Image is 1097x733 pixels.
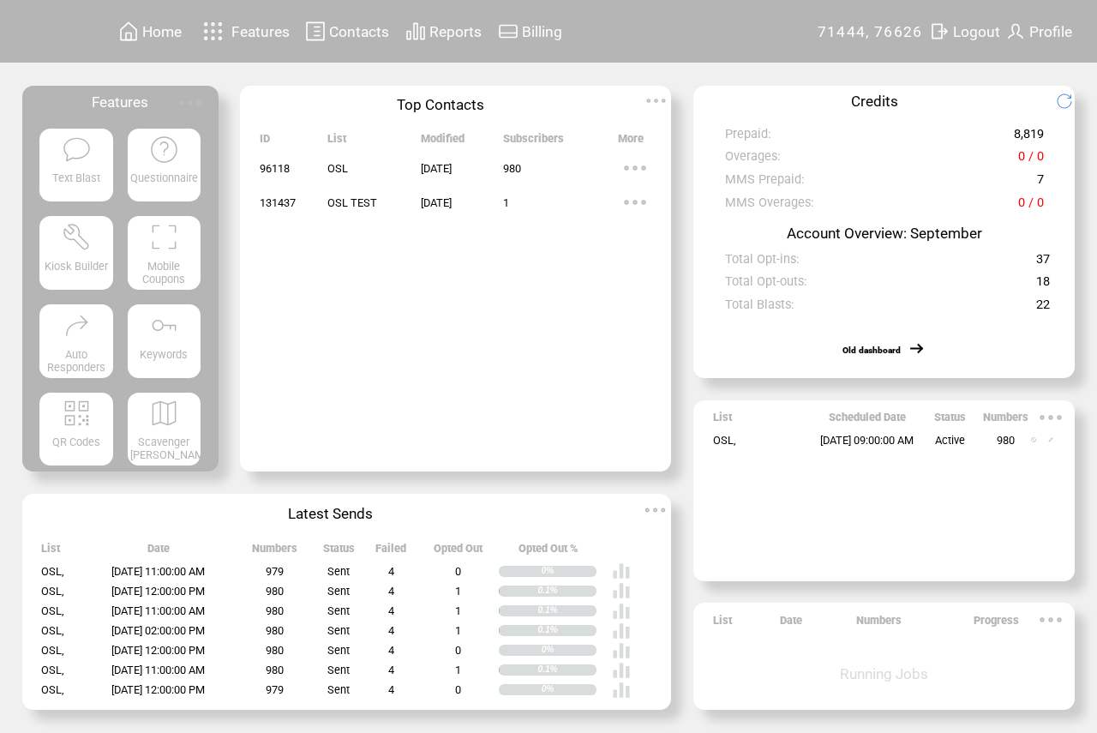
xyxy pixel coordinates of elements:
[323,542,355,561] span: Status
[1037,172,1044,193] span: 7
[375,542,406,561] span: Failed
[111,585,205,598] span: [DATE] 12:00:00 PM
[142,23,182,40] span: Home
[787,225,982,242] span: Account Overview: September
[612,581,631,600] img: poll%20-%20white.svg
[503,162,521,175] span: 980
[455,565,461,578] span: 0
[149,135,179,165] img: questionnaire.svg
[725,252,800,273] span: Total Opt-ins:
[62,398,92,428] img: qr.svg
[327,644,350,657] span: Sent
[149,310,179,340] img: keywords.svg
[388,604,394,617] span: 4
[39,393,113,466] a: QR Codes
[929,21,950,42] img: exit.svg
[537,586,596,597] div: 0.1%
[388,624,394,637] span: 4
[62,222,92,252] img: tool%201.svg
[62,135,92,165] img: text-blast.svg
[618,151,652,185] img: ellypsis.svg
[1031,437,1036,442] img: notallowed.svg
[41,644,64,657] span: OSL,
[388,585,394,598] span: 4
[41,664,64,676] span: OSL,
[130,436,213,461] span: Scavenger [PERSON_NAME]
[266,644,284,657] span: 980
[266,624,284,637] span: 980
[421,196,452,209] span: [DATE]
[111,683,205,696] span: [DATE] 12:00:00 PM
[388,683,394,696] span: 4
[455,624,461,637] span: 1
[1034,400,1068,435] img: ellypsis.svg
[455,585,461,598] span: 1
[111,565,205,578] span: [DATE] 11:00:00 AM
[725,172,805,193] span: MMS Prepaid:
[47,348,105,374] span: Auto Responders
[498,21,519,42] img: creidtcard.svg
[39,304,113,378] a: Auto Responders
[519,542,578,561] span: Opted Out %
[455,683,461,696] span: 0
[327,664,350,676] span: Sent
[388,644,394,657] span: 4
[612,562,631,580] img: poll%20-%20white.svg
[128,216,201,290] a: Mobile Coupons
[260,162,290,175] span: 96118
[147,542,170,561] span: Date
[327,585,350,598] span: Sent
[1056,93,1084,110] img: refresh.png
[780,614,802,633] span: Date
[725,195,814,216] span: MMS Overages:
[1003,18,1075,45] a: Profile
[388,565,394,578] span: 4
[1018,195,1044,216] span: 0 / 0
[829,411,906,430] span: Scheduled Date
[41,585,64,598] span: OSL,
[397,96,484,113] span: Top Contacts
[329,23,389,40] span: Contacts
[111,604,205,617] span: [DATE] 11:00:00 AM
[41,565,64,578] span: OSL,
[41,542,60,561] span: List
[983,411,1028,430] span: Numbers
[926,18,1003,45] a: Logout
[327,132,346,151] span: List
[266,604,284,617] span: 980
[149,398,179,428] img: scavenger.svg
[612,641,631,660] img: poll%20-%20white.svg
[840,665,928,682] span: Running Jobs
[266,683,284,696] span: 979
[612,622,631,640] img: poll%20-%20white.svg
[421,132,465,151] span: Modified
[618,132,644,151] span: More
[1036,297,1050,318] span: 22
[118,21,139,42] img: home.svg
[713,411,732,430] span: List
[429,23,482,40] span: Reports
[495,18,565,45] a: Billing
[130,171,198,184] span: Questionnaire
[327,683,350,696] span: Sent
[856,614,902,633] span: Numbers
[842,345,901,356] a: Old dashboard
[403,18,484,45] a: Reports
[537,605,596,616] div: 0.1%
[62,310,92,340] img: auto-responders.svg
[612,661,631,680] img: poll%20-%20white.svg
[327,604,350,617] span: Sent
[266,565,284,578] span: 979
[537,664,596,676] div: 0.1%
[1018,149,1044,170] span: 0 / 0
[260,196,296,209] span: 131437
[713,434,736,447] span: OSL,
[455,664,461,676] span: 1
[1014,127,1044,147] span: 8,819
[455,604,461,617] span: 1
[327,162,348,175] span: OSL
[1036,252,1050,273] span: 37
[52,171,100,184] span: Text Blast
[198,17,228,45] img: features.svg
[503,196,509,209] span: 1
